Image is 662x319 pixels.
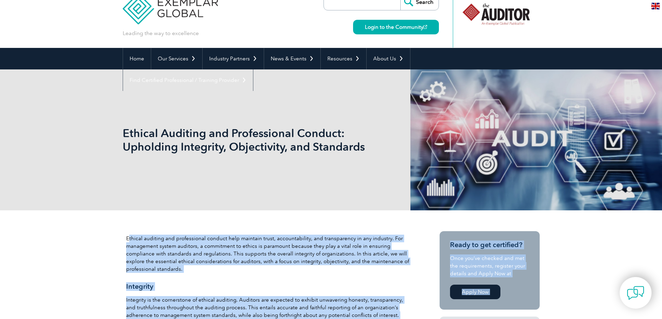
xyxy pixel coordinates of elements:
[321,48,366,69] a: Resources
[123,126,390,153] h1: Ethical Auditing and Professional Conduct: Upholding Integrity, Objectivity, and Standards
[203,48,264,69] a: Industry Partners
[423,25,427,29] img: open_square.png
[126,282,411,291] h3: Integrity
[123,48,151,69] a: Home
[627,284,644,302] img: contact-chat.png
[123,30,199,37] p: Leading the way to excellence
[151,48,202,69] a: Our Services
[450,241,529,249] h3: Ready to get certified?
[353,20,439,34] a: Login to the Community
[264,48,320,69] a: News & Events
[651,3,660,9] img: en
[450,254,529,277] p: Once you’ve checked and met the requirements, register your details and Apply Now at
[367,48,410,69] a: About Us
[123,69,253,91] a: Find Certified Professional / Training Provider
[450,285,500,299] a: Apply Now
[126,235,411,273] p: Ethical auditing and professional conduct help maintain trust, accountability, and transparency i...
